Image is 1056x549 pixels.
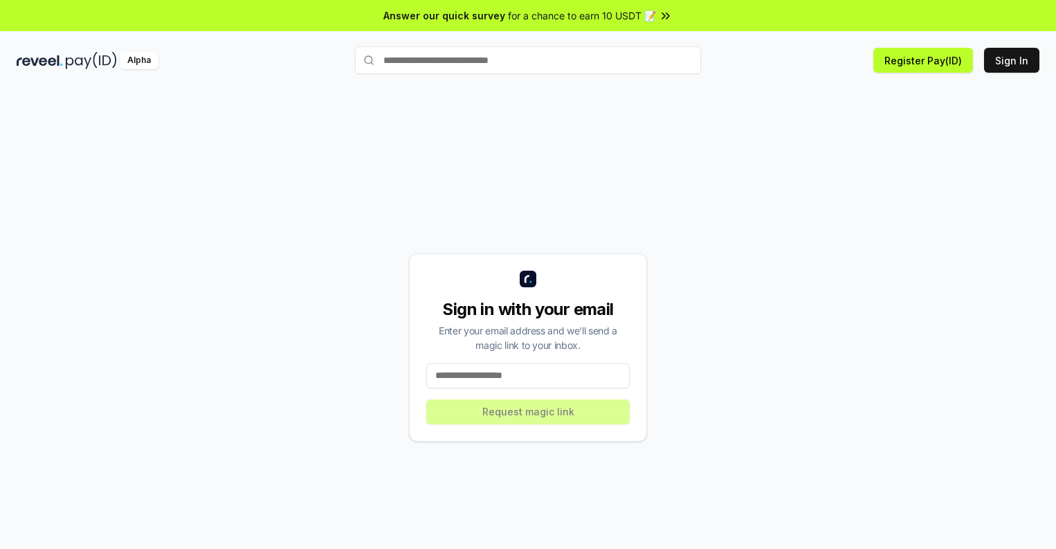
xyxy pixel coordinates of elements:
div: Enter your email address and we’ll send a magic link to your inbox. [426,323,630,352]
img: pay_id [66,52,117,69]
div: Sign in with your email [426,298,630,321]
img: logo_small [520,271,536,287]
span: Answer our quick survey [383,8,505,23]
button: Register Pay(ID) [873,48,973,73]
span: for a chance to earn 10 USDT 📝 [508,8,656,23]
div: Alpha [120,52,158,69]
button: Sign In [984,48,1039,73]
img: reveel_dark [17,52,63,69]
